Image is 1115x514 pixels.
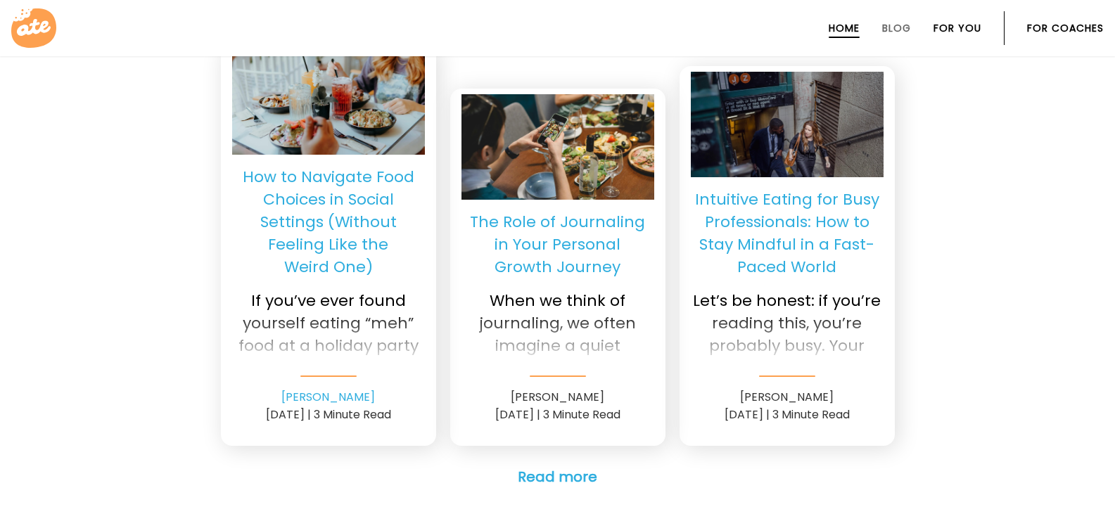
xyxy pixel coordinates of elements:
[232,48,425,155] img: Social Eating. Image: Pexels - thecactusena ‎
[691,278,884,357] p: Let’s be honest: if you’re reading this, you’re probably busy. Your calendar looks like a game of...
[691,188,884,377] a: Intuitive Eating for Busy Professionals: How to Stay Mindful in a Fast-Paced World Let’s be hones...
[461,211,654,377] a: The Role of Journaling in Your Personal Growth Journey When we think of journaling, we often imag...
[691,188,884,278] p: Intuitive Eating for Busy Professionals: How to Stay Mindful in a Fast-Paced World
[461,94,654,200] a: Role of journaling. Image: Pexels - cottonbro studio
[232,278,425,357] p: If you’ve ever found yourself eating “meh” food at a holiday party just because everyone else was...
[461,278,654,357] p: When we think of journaling, we often imagine a quiet moment at the end of the day, pen in hand, ...
[934,23,981,34] a: For You
[691,72,884,177] a: intuitive eating for bust professionals. Image: Pexels - Mizuno K
[691,388,884,406] div: [PERSON_NAME]
[232,406,425,423] div: [DATE] | 3 Minute Read
[461,211,654,278] p: The Role of Journaling in Your Personal Growth Journey
[691,60,884,188] img: intuitive eating for bust professionals. Image: Pexels - Mizuno K
[1027,23,1104,34] a: For Coaches
[461,406,654,423] div: [DATE] | 3 Minute Read
[232,49,425,155] a: Social Eating. Image: Pexels - thecactusena ‎
[461,388,654,406] div: [PERSON_NAME]
[232,166,425,377] a: How to Navigate Food Choices in Social Settings (Without Feeling Like the Weird One) If you’ve ev...
[232,166,425,278] p: How to Navigate Food Choices in Social Settings (Without Feeling Like the Weird One)
[829,23,860,34] a: Home
[518,467,597,487] a: Read more
[882,23,911,34] a: Blog
[281,389,375,406] a: [PERSON_NAME]
[461,89,654,204] img: Role of journaling. Image: Pexels - cottonbro studio
[691,406,884,423] div: [DATE] | 3 Minute Read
